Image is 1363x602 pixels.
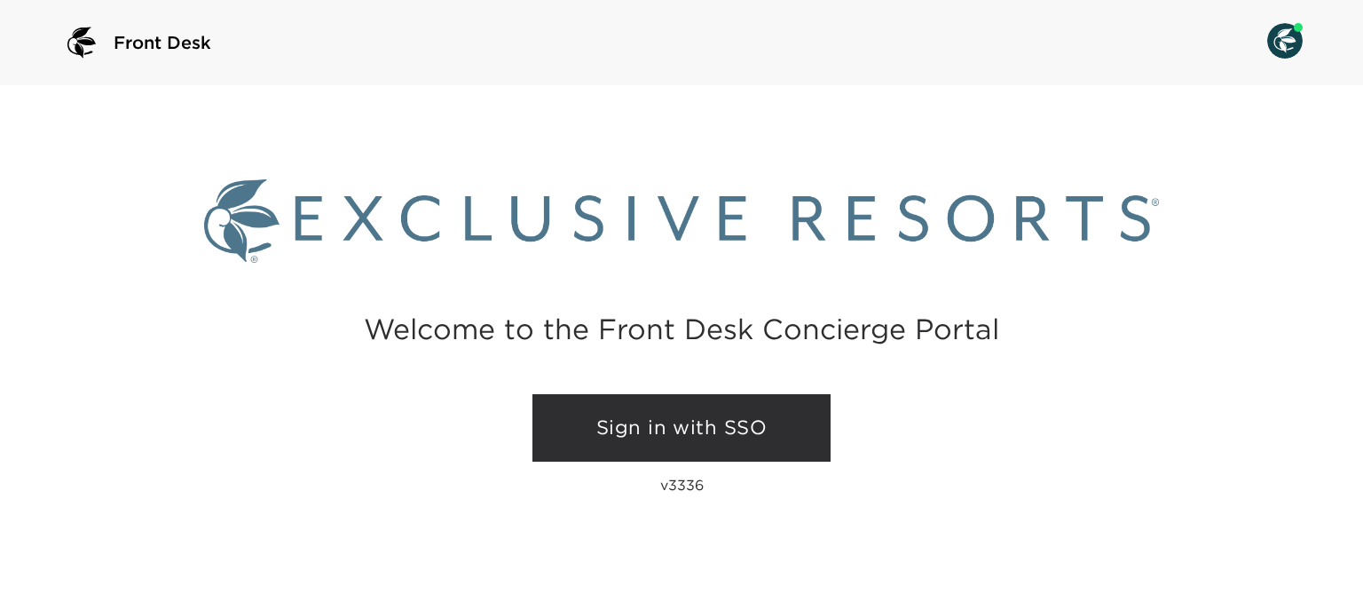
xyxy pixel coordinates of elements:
p: v3336 [660,476,704,494]
img: Exclusive Resorts logo [204,179,1158,263]
h2: Welcome to the Front Desk Concierge Portal [364,315,999,343]
span: Front Desk [114,30,211,55]
img: User [1267,23,1303,59]
a: Sign in with SSO [532,394,831,462]
img: logo [60,21,103,64]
